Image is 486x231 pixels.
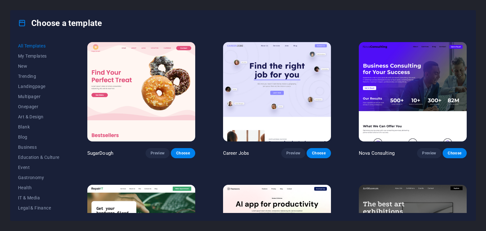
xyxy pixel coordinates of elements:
[18,183,59,193] button: Health
[18,205,59,210] span: Legal & Finance
[281,148,305,158] button: Preview
[18,84,59,89] span: Landingpage
[171,148,195,158] button: Choose
[18,193,59,203] button: IT & Media
[18,165,59,170] span: Event
[146,148,170,158] button: Preview
[18,142,59,152] button: Business
[18,152,59,162] button: Education & Culture
[18,102,59,112] button: Onepager
[18,132,59,142] button: Blog
[18,53,59,59] span: My Templates
[443,148,467,158] button: Choose
[223,42,331,141] img: Career Jobs
[18,145,59,150] span: Business
[359,150,395,156] p: Nova Consulting
[18,112,59,122] button: Art & Design
[18,64,59,69] span: New
[223,150,249,156] p: Career Jobs
[18,175,59,180] span: Gastronomy
[18,185,59,190] span: Health
[87,150,113,156] p: SugarDough
[18,134,59,140] span: Blog
[359,42,467,141] img: Nova Consulting
[18,195,59,200] span: IT & Media
[151,151,165,156] span: Preview
[18,41,59,51] button: All Templates
[18,114,59,119] span: Art & Design
[18,81,59,91] button: Landingpage
[18,122,59,132] button: Blank
[18,155,59,160] span: Education & Culture
[18,94,59,99] span: Multipager
[18,74,59,79] span: Trending
[18,91,59,102] button: Multipager
[18,172,59,183] button: Gastronomy
[286,151,300,156] span: Preview
[18,61,59,71] button: New
[448,151,462,156] span: Choose
[312,151,326,156] span: Choose
[18,51,59,61] button: My Templates
[307,148,331,158] button: Choose
[87,42,195,141] img: SugarDough
[18,71,59,81] button: Trending
[422,151,436,156] span: Preview
[18,124,59,129] span: Blank
[18,104,59,109] span: Onepager
[176,151,190,156] span: Choose
[18,203,59,213] button: Legal & Finance
[18,43,59,48] span: All Templates
[18,18,102,28] h4: Choose a template
[417,148,441,158] button: Preview
[18,162,59,172] button: Event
